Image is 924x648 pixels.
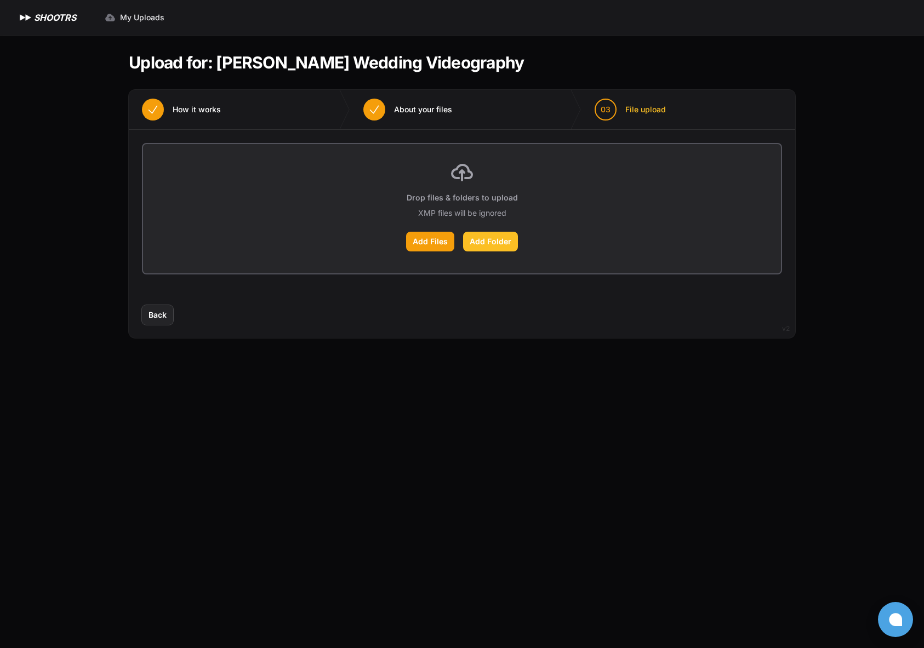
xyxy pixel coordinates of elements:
[173,104,221,115] span: How it works
[463,232,518,251] label: Add Folder
[34,11,76,24] h1: SHOOTRS
[782,322,790,335] div: v2
[394,104,452,115] span: About your files
[581,90,679,129] button: 03 File upload
[350,90,465,129] button: About your files
[625,104,666,115] span: File upload
[601,104,611,115] span: 03
[18,11,34,24] img: SHOOTRS
[149,309,167,320] span: Back
[129,53,524,72] h1: Upload for: [PERSON_NAME] Wedding Videography
[129,90,234,129] button: How it works
[406,232,454,251] label: Add Files
[18,11,76,24] a: SHOOTRS SHOOTRS
[142,305,173,325] button: Back
[407,192,518,203] p: Drop files & folders to upload
[98,8,171,27] a: My Uploads
[878,602,913,637] button: Open chat window
[120,12,164,23] span: My Uploads
[418,208,506,219] p: XMP files will be ignored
